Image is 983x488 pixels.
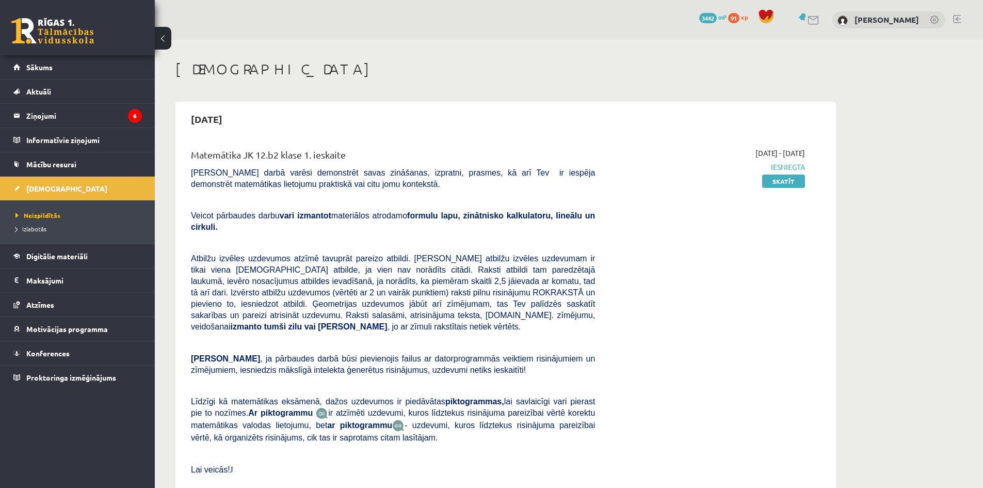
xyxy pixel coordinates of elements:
[26,104,142,128] legend: Ziņojumi
[13,269,142,292] a: Maksājumi
[755,148,805,159] span: [DATE] - [DATE]
[855,14,919,25] a: [PERSON_NAME]
[392,420,405,432] img: wKvN42sLe3LLwAAAABJRU5ErkJggg==
[26,324,108,334] span: Motivācijas programma
[13,317,142,341] a: Motivācijas programma
[191,211,595,231] b: formulu lapu, zinātnisko kalkulatoru, lineālu un cirkuli.
[26,251,88,261] span: Digitālie materiāli
[191,148,595,167] div: Matemātika JK 12.b2 klase 1. ieskaite
[26,128,142,152] legend: Informatīvie ziņojumi
[191,397,595,417] span: Līdzīgi kā matemātikas eksāmenā, dažos uzdevumos ir piedāvātas lai savlaicīgi vari pierast pie to...
[11,18,94,44] a: Rīgas 1. Tālmācības vidusskola
[280,211,331,220] b: vari izmantot
[837,15,848,26] img: Sigurds Kozlovskis
[741,13,748,21] span: xp
[316,407,328,419] img: JfuEzvunn4EvwAAAAASUVORK5CYII=
[699,13,717,23] span: 3442
[26,87,51,96] span: Aktuāli
[445,397,504,406] b: piktogrammas,
[13,80,142,103] a: Aktuāli
[15,211,144,220] a: Neizpildītās
[762,175,805,188] a: Skatīt
[26,184,107,193] span: [DEMOGRAPHIC_DATA]
[13,55,142,79] a: Sākums
[230,465,233,474] span: J
[26,349,70,358] span: Konferences
[191,168,595,188] span: [PERSON_NAME] darbā varēsi demonstrēt savas zināšanas, izpratni, prasmes, kā arī Tev ir iespēja d...
[15,211,60,219] span: Neizpildītās
[191,254,595,331] span: Atbilžu izvēles uzdevumos atzīmē tavuprāt pareizo atbildi. [PERSON_NAME] atbilžu izvēles uzdevuma...
[128,109,142,123] i: 6
[175,60,836,78] h1: [DEMOGRAPHIC_DATA]
[191,354,260,363] span: [PERSON_NAME]
[264,322,387,331] b: tumši zilu vai [PERSON_NAME]
[728,13,753,21] a: 91 xp
[610,162,805,172] span: Iesniegta
[13,293,142,317] a: Atzīmes
[26,62,53,72] span: Sākums
[699,13,727,21] a: 3442 mP
[26,373,116,382] span: Proktoringa izmēģinājums
[191,408,595,430] span: ir atzīmēti uzdevumi, kuros līdztekus risinājuma pareizībai vērtē korektu matemātikas valodas lie...
[181,107,233,131] h2: [DATE]
[231,322,262,331] b: izmanto
[191,354,595,374] span: , ja pārbaudes darbā būsi pievienojis failus ar datorprogrammās veiktiem risinājumiem un zīmējumi...
[13,366,142,389] a: Proktoringa izmēģinājums
[26,269,142,292] legend: Maksājumi
[15,225,46,233] span: Izlabotās
[13,104,142,128] a: Ziņojumi6
[13,341,142,365] a: Konferences
[26,160,76,169] span: Mācību resursi
[718,13,727,21] span: mP
[26,300,54,309] span: Atzīmes
[13,152,142,176] a: Mācību resursi
[15,224,144,233] a: Izlabotās
[191,211,595,231] span: Veicot pārbaudes darbu materiālos atrodamo
[191,465,230,474] span: Lai veicās!
[13,128,142,152] a: Informatīvie ziņojumi
[13,177,142,200] a: [DEMOGRAPHIC_DATA]
[13,244,142,268] a: Digitālie materiāli
[248,408,313,417] b: Ar piktogrammu
[327,421,392,430] b: ar piktogrammu
[728,13,739,23] span: 91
